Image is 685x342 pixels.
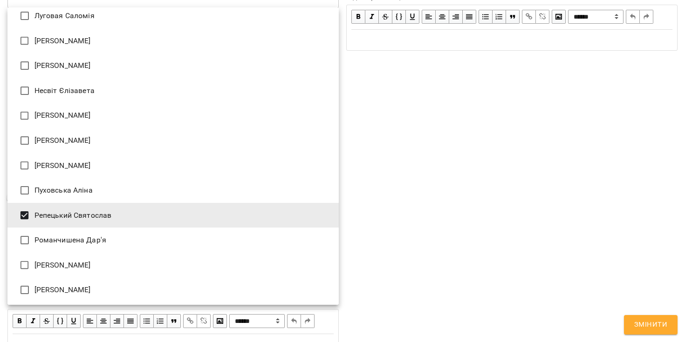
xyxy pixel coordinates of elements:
[7,228,339,253] li: Романчишена Дар'я
[7,78,339,103] li: Несвіт Єлізавета
[7,153,339,178] li: [PERSON_NAME]
[7,178,339,203] li: Пуховська Аліна
[7,203,339,228] li: Репецький Святослав
[7,53,339,78] li: [PERSON_NAME]
[7,253,339,278] li: [PERSON_NAME]
[7,3,339,28] li: Луговая Саломія
[7,28,339,54] li: [PERSON_NAME]
[7,302,339,328] li: [PERSON_NAME]
[7,103,339,128] li: [PERSON_NAME]
[7,128,339,153] li: [PERSON_NAME]
[7,277,339,302] li: [PERSON_NAME]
